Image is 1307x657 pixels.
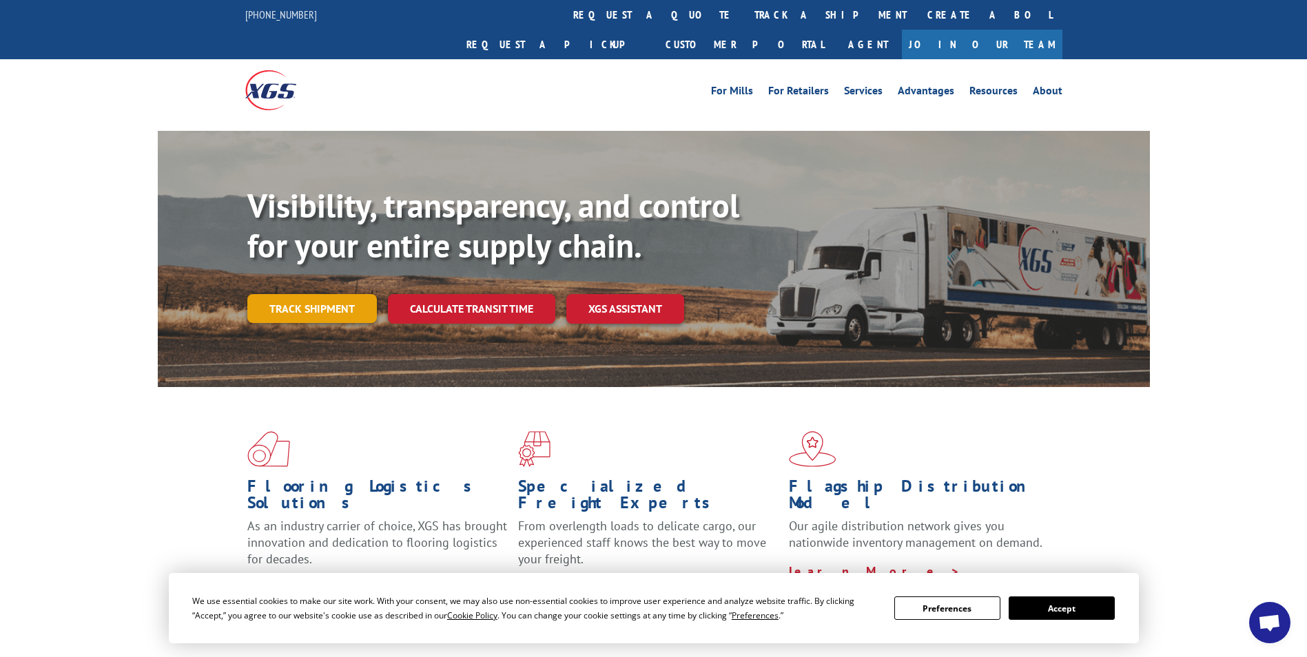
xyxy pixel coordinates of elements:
h1: Specialized Freight Experts [518,478,779,518]
a: For Mills [711,85,753,101]
a: About [1033,85,1062,101]
button: Preferences [894,596,1000,620]
h1: Flooring Logistics Solutions [247,478,508,518]
h1: Flagship Distribution Model [789,478,1049,518]
div: Cookie Consent Prompt [169,573,1139,643]
span: Cookie Policy [447,609,497,621]
span: As an industry carrier of choice, XGS has brought innovation and dedication to flooring logistics... [247,518,507,567]
a: Join Our Team [902,30,1062,59]
a: Resources [969,85,1018,101]
a: Learn More > [789,563,960,579]
img: xgs-icon-focused-on-flooring-red [518,431,550,467]
a: Calculate transit time [388,294,555,324]
a: For Retailers [768,85,829,101]
a: Track shipment [247,294,377,323]
a: [PHONE_NUMBER] [245,8,317,21]
a: Customer Portal [655,30,834,59]
a: Agent [834,30,902,59]
span: Preferences [732,609,779,621]
img: xgs-icon-total-supply-chain-intelligence-red [247,431,290,467]
b: Visibility, transparency, and control for your entire supply chain. [247,184,739,267]
a: Request a pickup [456,30,655,59]
div: We use essential cookies to make our site work. With your consent, we may also use non-essential ... [192,594,878,623]
a: Services [844,85,883,101]
p: From overlength loads to delicate cargo, our experienced staff knows the best way to move your fr... [518,518,779,579]
div: Open chat [1249,602,1290,643]
a: Advantages [898,85,954,101]
a: XGS ASSISTANT [566,294,684,324]
span: Our agile distribution network gives you nationwide inventory management on demand. [789,518,1042,550]
button: Accept [1009,596,1115,620]
img: xgs-icon-flagship-distribution-model-red [789,431,836,467]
